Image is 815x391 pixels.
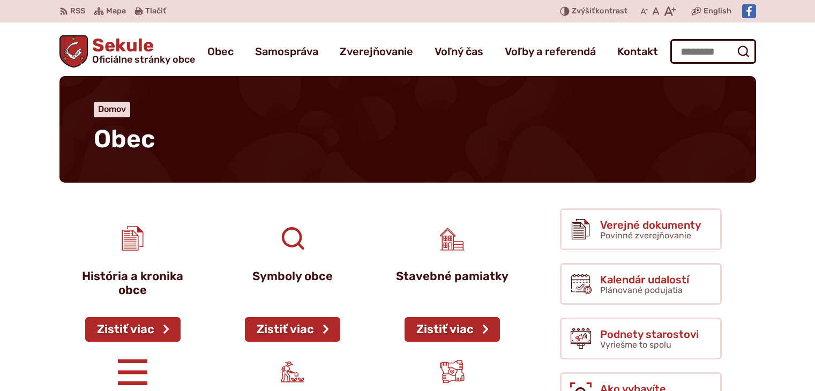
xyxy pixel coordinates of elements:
[92,55,195,64] span: Oficiálne stránky obce
[600,340,671,350] span: Vyriešme to spolu
[600,328,699,340] span: Podnety starostovi
[435,36,483,66] a: Voľný čas
[106,5,126,18] span: Mapa
[572,7,627,16] span: kontrast
[600,230,691,240] span: Povinné zverejňovanie
[59,35,88,67] img: Prejsť na domovskú stránku
[392,269,513,283] p: Stavebné pamiatky
[617,36,658,66] a: Kontakt
[232,269,353,283] p: Symboly obce
[600,219,701,231] span: Verejné dokumenty
[85,317,181,342] a: Zistiť viac
[207,36,234,66] a: Obec
[560,318,722,359] a: Podnety starostovi Vyriešme to spolu
[70,5,85,18] span: RSS
[572,6,595,16] span: Zvýšiť
[742,4,756,18] img: Prejsť na Facebook stránku
[600,285,683,295] span: Plánované podujatia
[72,269,193,298] p: História a kronika obce
[505,36,596,66] a: Voľby a referendá
[560,263,722,305] a: Kalendár udalostí Plánované podujatia
[145,7,166,16] span: Tlačiť
[405,317,500,342] a: Zistiť viac
[94,124,155,154] span: Obec
[88,36,195,64] span: Sekule
[340,36,413,66] a: Zverejňovanie
[245,317,340,342] a: Zistiť viac
[255,36,318,66] a: Samospráva
[98,104,126,114] a: Domov
[560,208,722,250] a: Verejné dokumenty Povinné zverejňovanie
[59,35,196,67] a: Logo Sekule, prejsť na domovskú stránku.
[600,274,689,285] span: Kalendár udalostí
[701,5,734,18] a: English
[704,5,731,18] span: English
